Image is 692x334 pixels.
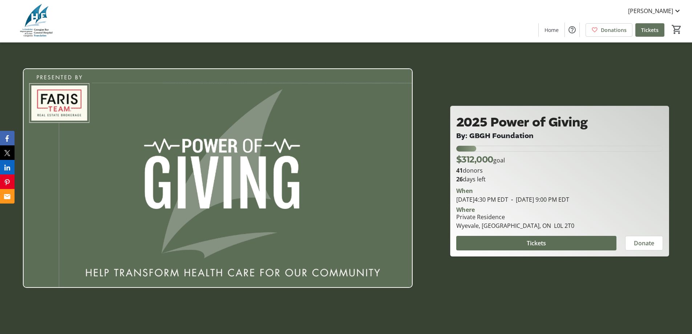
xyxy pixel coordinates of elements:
[456,186,473,195] div: When
[508,196,516,204] span: -
[456,113,588,131] span: 2025 Power of Giving
[4,3,69,39] img: Georgian Bay General Hospital Foundation's Logo
[508,196,569,204] span: [DATE] 9:00 PM EDT
[456,131,534,141] span: By: GBGH Foundation
[456,196,508,204] span: [DATE] 4:30 PM EDT
[456,236,616,250] button: Tickets
[456,213,574,221] div: Private Residence
[456,175,463,183] span: 26
[565,23,579,37] button: Help
[634,239,654,248] span: Donate
[23,68,413,288] img: Campaign CTA Media Photo
[622,5,688,17] button: [PERSON_NAME]
[635,23,664,37] a: Tickets
[456,221,574,230] div: Wyevale, [GEOGRAPHIC_DATA], ON L0L 2T0
[456,153,505,166] p: goal
[456,166,663,175] p: donors
[539,23,564,37] a: Home
[641,26,659,34] span: Tickets
[456,166,463,174] b: 41
[670,23,683,36] button: Cart
[601,26,627,34] span: Donations
[456,154,493,165] span: $312,000
[456,207,475,213] div: Where
[586,23,632,37] a: Donations
[625,236,663,250] button: Donate
[527,239,546,248] span: Tickets
[628,7,673,15] span: [PERSON_NAME]
[545,26,559,34] span: Home
[456,146,663,152] div: 9.775641025641026% of fundraising goal reached
[456,175,663,184] p: days left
